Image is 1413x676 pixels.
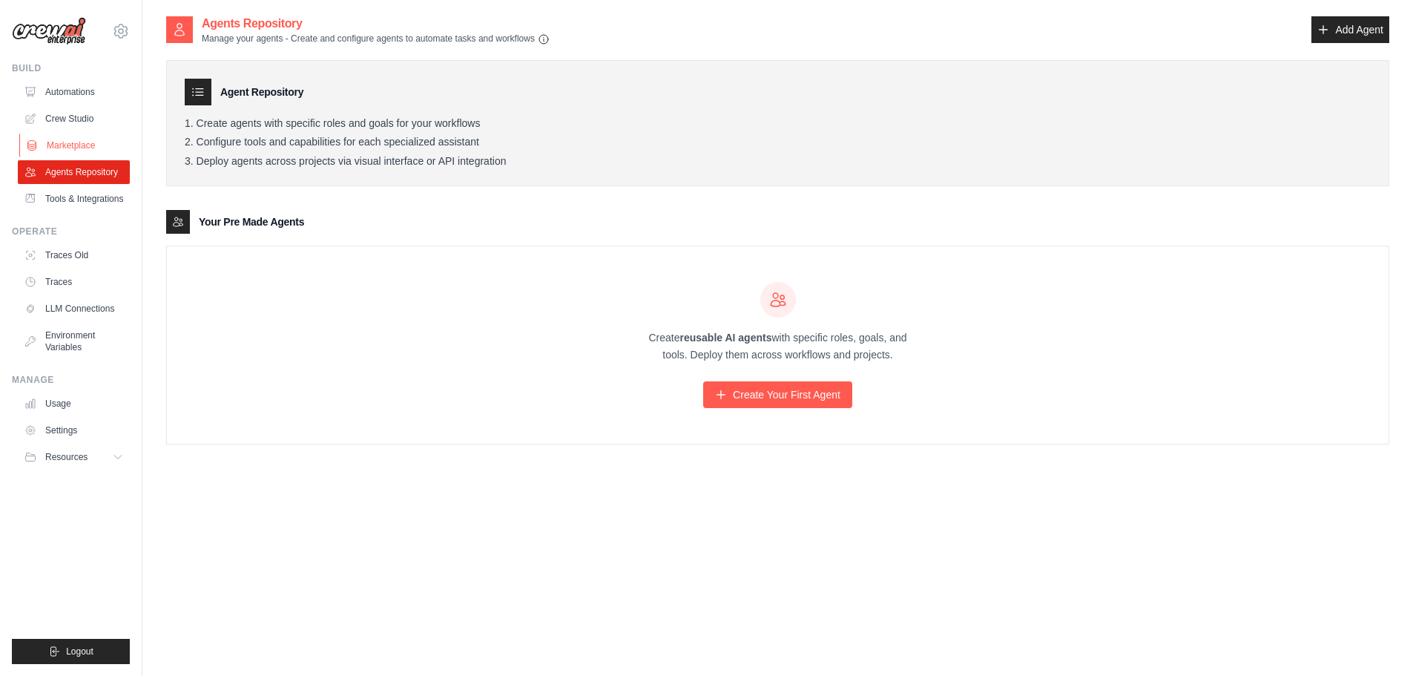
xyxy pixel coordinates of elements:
a: Settings [18,419,130,442]
button: Resources [18,445,130,469]
button: Logout [12,639,130,664]
p: Manage your agents - Create and configure agents to automate tasks and workflows [202,33,550,45]
a: Agents Repository [18,160,130,184]
span: Logout [66,646,93,657]
p: Create with specific roles, goals, and tools. Deploy them across workflows and projects. [636,329,920,364]
li: Configure tools and capabilities for each specialized assistant [185,136,1371,149]
a: LLM Connections [18,297,130,321]
li: Deploy agents across projects via visual interface or API integration [185,155,1371,168]
a: Create Your First Agent [703,381,852,408]
div: Operate [12,226,130,237]
a: Usage [18,392,130,416]
h3: Your Pre Made Agents [199,214,304,229]
div: Manage [12,374,130,386]
a: Traces Old [18,243,130,267]
a: Crew Studio [18,107,130,131]
img: Logo [12,17,86,45]
a: Traces [18,270,130,294]
div: Build [12,62,130,74]
a: Environment Variables [18,324,130,359]
a: Add Agent [1311,16,1389,43]
li: Create agents with specific roles and goals for your workflows [185,117,1371,131]
span: Resources [45,451,88,463]
strong: reusable AI agents [679,332,771,344]
h2: Agents Repository [202,15,550,33]
a: Marketplace [19,134,131,157]
h3: Agent Repository [220,85,303,99]
a: Tools & Integrations [18,187,130,211]
a: Automations [18,80,130,104]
